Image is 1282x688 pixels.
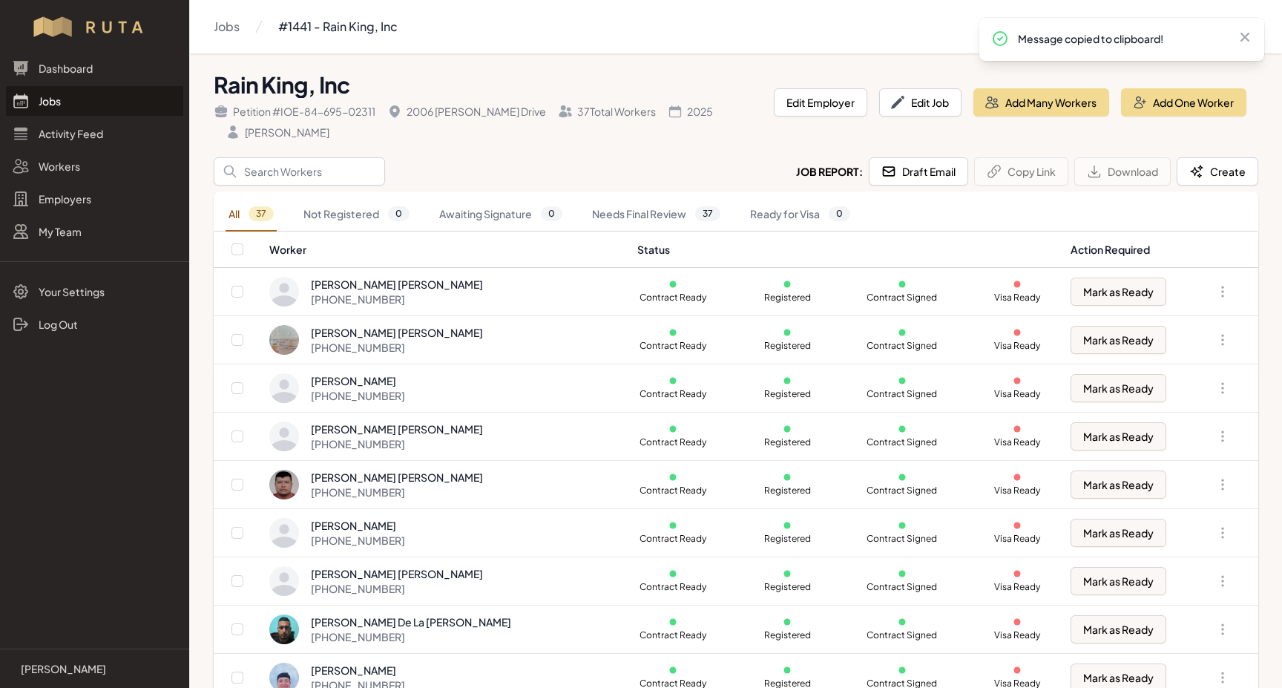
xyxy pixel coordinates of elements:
[311,663,405,678] div: [PERSON_NAME]
[214,71,762,98] h1: Rain King, Inc
[747,197,853,232] a: Ready for Visa
[982,629,1053,641] p: Visa Ready
[637,629,709,641] p: Contract Ready
[387,104,546,119] div: 2006 [PERSON_NAME] Drive
[752,436,823,448] p: Registered
[637,436,709,448] p: Contract Ready
[982,485,1053,497] p: Visa Ready
[436,197,565,232] a: Awaiting Signature
[541,206,562,221] span: 0
[867,581,938,593] p: Contract Signed
[311,533,405,548] div: [PHONE_NUMBER]
[752,388,823,400] p: Registered
[867,629,938,641] p: Contract Signed
[21,661,106,676] p: [PERSON_NAME]
[311,470,483,485] div: [PERSON_NAME] [PERSON_NAME]
[982,388,1053,400] p: Visa Ready
[214,12,240,42] a: Jobs
[1071,326,1166,354] button: Mark as Ready
[311,292,483,307] div: [PHONE_NUMBER]
[311,277,483,292] div: [PERSON_NAME] [PERSON_NAME]
[1071,422,1166,451] button: Mark as Ready
[214,157,385,186] input: Search Workers
[589,197,723,232] a: Needs Final Review
[637,340,709,352] p: Contract Ready
[1071,374,1166,402] button: Mark as Ready
[974,157,1068,186] button: Copy Link
[311,518,405,533] div: [PERSON_NAME]
[982,581,1053,593] p: Visa Ready
[752,485,823,497] p: Registered
[6,184,183,214] a: Employers
[982,533,1053,545] p: Visa Ready
[269,242,619,257] div: Worker
[752,340,823,352] p: Registered
[973,88,1109,117] button: Add Many Workers
[1071,278,1166,306] button: Mark as Ready
[752,581,823,593] p: Registered
[311,340,483,355] div: [PHONE_NUMBER]
[6,277,183,307] a: Your Settings
[774,88,867,117] button: Edit Employer
[6,119,183,148] a: Activity Feed
[214,12,398,42] nav: Breadcrumb
[31,15,158,39] img: Workflow
[311,615,511,629] div: [PERSON_NAME] De La [PERSON_NAME]
[311,422,483,436] div: [PERSON_NAME] [PERSON_NAME]
[867,436,938,448] p: Contract Signed
[12,661,177,676] a: [PERSON_NAME]
[226,197,277,232] a: All
[1071,615,1166,643] button: Mark as Ready
[982,340,1053,352] p: Visa Ready
[1062,232,1193,268] th: Action Required
[311,485,483,499] div: [PHONE_NUMBER]
[628,232,1062,268] th: Status
[752,533,823,545] p: Registered
[867,388,938,400] p: Contract Signed
[637,533,709,545] p: Contract Ready
[311,325,483,340] div: [PERSON_NAME] [PERSON_NAME]
[869,157,968,186] button: Draft Email
[867,292,938,304] p: Contract Signed
[6,217,183,246] a: My Team
[1121,88,1246,117] button: Add One Worker
[1018,31,1226,46] p: Message copied to clipboard!
[867,485,938,497] p: Contract Signed
[637,581,709,593] p: Contract Ready
[6,309,183,339] a: Log Out
[311,629,511,644] div: [PHONE_NUMBER]
[311,581,483,596] div: [PHONE_NUMBER]
[637,388,709,400] p: Contract Ready
[982,292,1053,304] p: Visa Ready
[637,485,709,497] p: Contract Ready
[752,629,823,641] p: Registered
[1074,157,1171,186] button: Download
[637,292,709,304] p: Contract Ready
[867,533,938,545] p: Contract Signed
[1071,519,1166,547] button: Mark as Ready
[695,206,720,221] span: 37
[829,206,850,221] span: 0
[388,206,410,221] span: 0
[1071,471,1166,499] button: Mark as Ready
[1071,567,1166,595] button: Mark as Ready
[867,340,938,352] p: Contract Signed
[982,436,1053,448] p: Visa Ready
[1177,157,1258,186] button: Create
[311,566,483,581] div: [PERSON_NAME] [PERSON_NAME]
[249,206,274,221] span: 37
[311,436,483,451] div: [PHONE_NUMBER]
[752,292,823,304] p: Registered
[311,373,405,388] div: [PERSON_NAME]
[278,12,398,42] a: #1441 - Rain King, Inc
[226,125,329,140] div: [PERSON_NAME]
[796,164,863,179] h2: Job Report:
[214,104,375,119] div: Petition # IOE-84-695-02311
[558,104,656,119] div: 37 Total Workers
[6,86,183,116] a: Jobs
[668,104,713,119] div: 2025
[879,88,961,117] button: Edit Job
[6,151,183,181] a: Workers
[6,53,183,83] a: Dashboard
[311,388,405,403] div: [PHONE_NUMBER]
